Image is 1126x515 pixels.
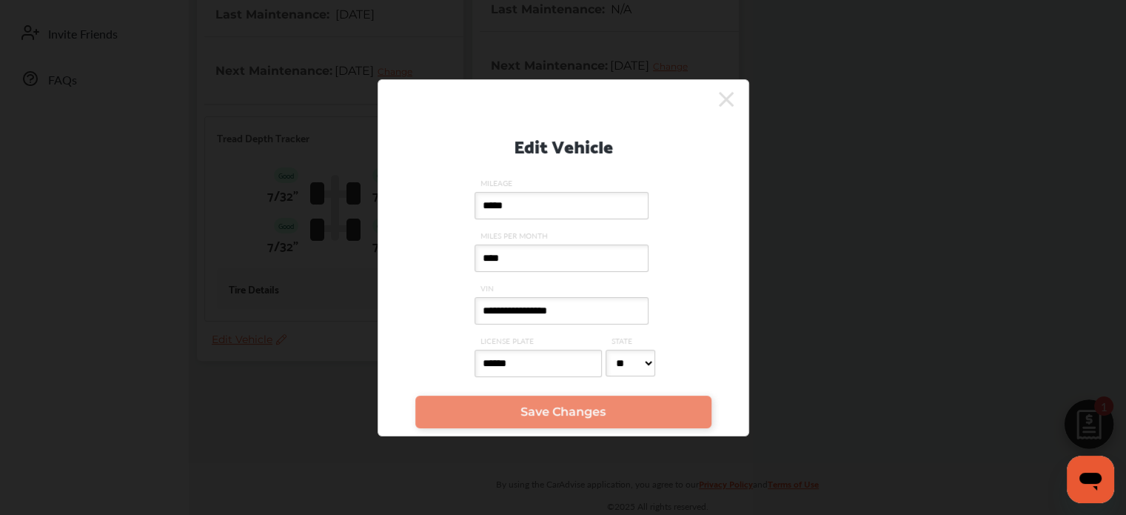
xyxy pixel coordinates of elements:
[606,336,659,346] span: STATE
[475,350,602,377] input: LICENSE PLATE
[415,396,711,428] a: Save Changes
[514,130,613,160] p: Edit Vehicle
[475,192,649,219] input: MILEAGE
[475,283,652,293] span: VIN
[606,350,655,376] select: STATE
[475,297,649,325] input: VIN
[475,245,649,272] input: MILES PER MONTH
[475,230,652,241] span: MILES PER MONTH
[475,178,652,188] span: MILEAGE
[475,336,606,346] span: LICENSE PLATE
[1067,456,1114,503] iframe: Button to launch messaging window
[520,405,606,419] span: Save Changes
